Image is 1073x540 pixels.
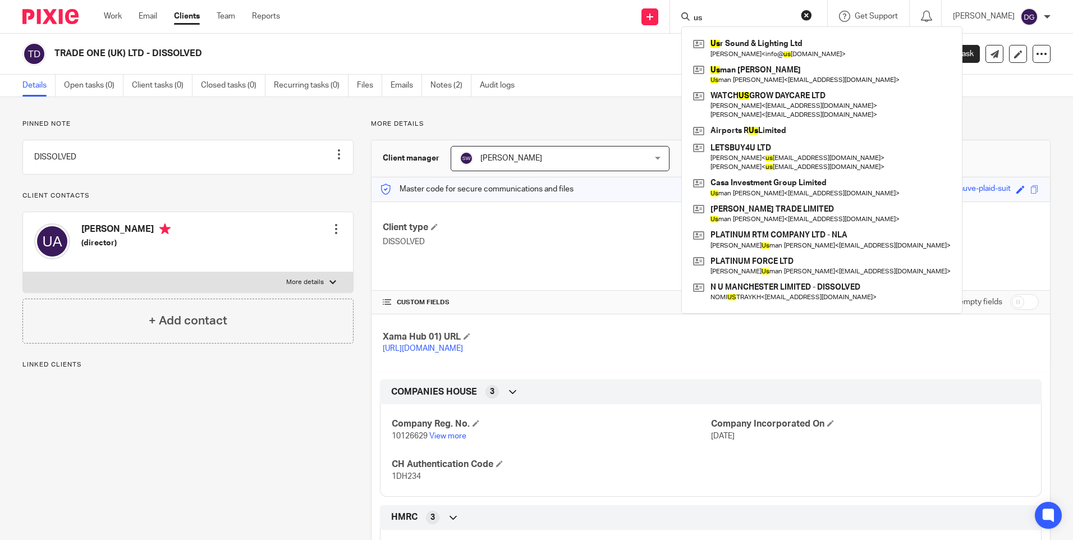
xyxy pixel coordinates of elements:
[391,75,422,97] a: Emails
[953,11,1015,22] p: [PERSON_NAME]
[693,13,794,24] input: Search
[391,511,418,523] span: HMRC
[64,75,123,97] a: Open tasks (0)
[392,418,710,430] h4: Company Reg. No.
[357,75,382,97] a: Files
[22,42,46,66] img: svg%3E
[430,512,435,523] span: 3
[132,75,192,97] a: Client tasks (0)
[938,296,1002,308] label: Show empty fields
[392,459,710,470] h4: CH Authentication Code
[460,152,473,165] img: svg%3E
[22,75,56,97] a: Details
[430,75,471,97] a: Notes (2)
[252,11,280,22] a: Reports
[81,237,171,249] h5: (director)
[54,48,729,60] h2: TRADE ONE (UK) LTD - DISSOLVED
[711,432,735,440] span: [DATE]
[801,10,812,21] button: Clear
[392,432,428,440] span: 10126629
[383,331,710,343] h4: Xama Hub 01) URL
[480,75,523,97] a: Audit logs
[149,312,227,330] h4: + Add contact
[391,386,477,398] span: COMPANIES HOUSE
[201,75,265,97] a: Closed tasks (0)
[174,11,200,22] a: Clients
[925,183,1011,196] div: groovy-mauve-plaid-suit
[34,223,70,259] img: svg%3E
[22,120,354,129] p: Pinned note
[22,191,354,200] p: Client contacts
[383,236,710,248] p: DISSOLVED
[490,386,494,397] span: 3
[217,11,235,22] a: Team
[380,184,574,195] p: Master code for secure communications and files
[139,11,157,22] a: Email
[371,120,1051,129] p: More details
[81,223,171,237] h4: [PERSON_NAME]
[22,9,79,24] img: Pixie
[286,278,324,287] p: More details
[480,154,542,162] span: [PERSON_NAME]
[383,345,463,353] a: [URL][DOMAIN_NAME]
[855,12,898,20] span: Get Support
[383,153,439,164] h3: Client manager
[159,223,171,235] i: Primary
[1020,8,1038,26] img: svg%3E
[383,222,710,234] h4: Client type
[383,298,710,307] h4: CUSTOM FIELDS
[392,473,421,480] span: 1DH234
[104,11,122,22] a: Work
[711,418,1030,430] h4: Company Incorporated On
[429,432,466,440] a: View more
[274,75,349,97] a: Recurring tasks (0)
[22,360,354,369] p: Linked clients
